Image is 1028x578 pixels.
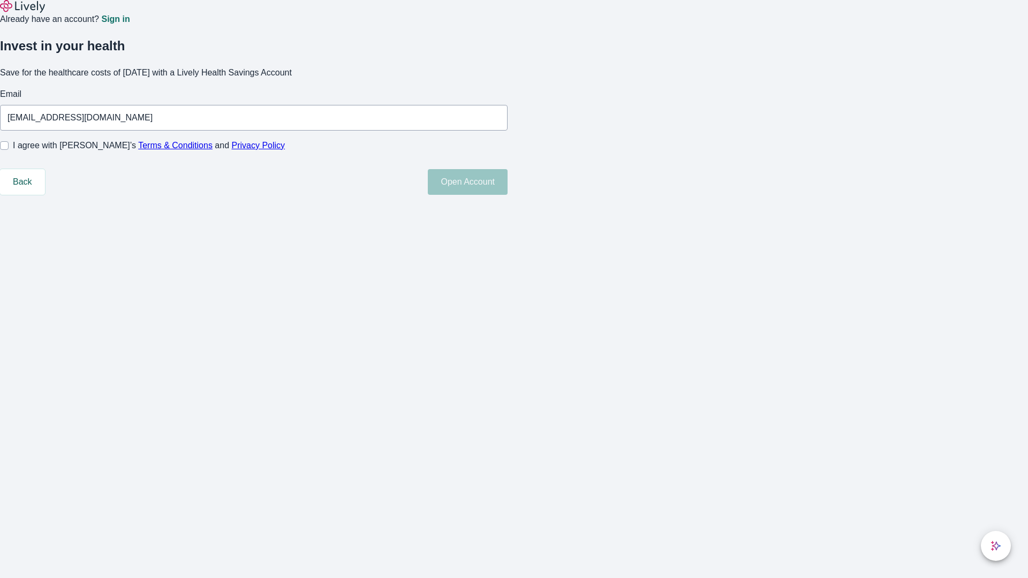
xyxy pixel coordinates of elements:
a: Terms & Conditions [138,141,213,150]
button: chat [981,531,1011,561]
svg: Lively AI Assistant [991,541,1001,551]
a: Sign in [101,15,130,24]
span: I agree with [PERSON_NAME]’s and [13,139,285,152]
a: Privacy Policy [232,141,285,150]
